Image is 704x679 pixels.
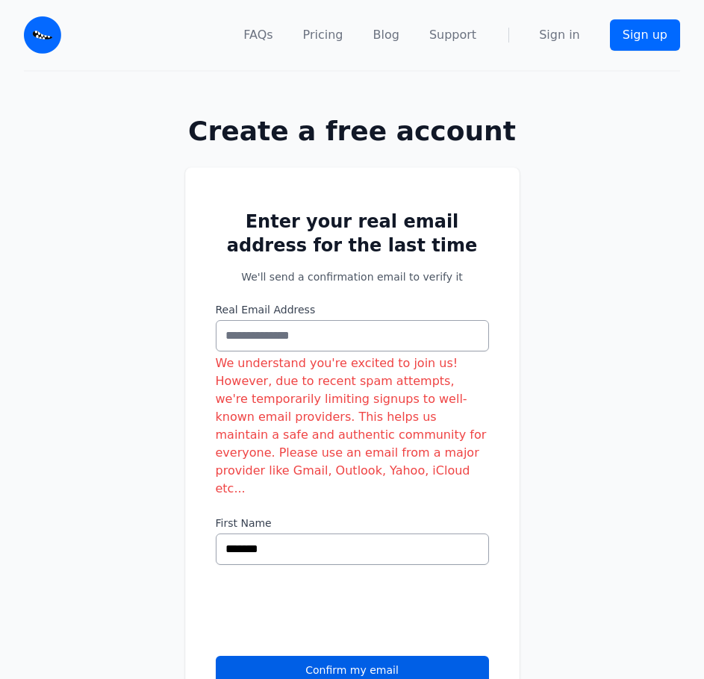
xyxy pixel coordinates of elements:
a: Sign up [610,19,680,51]
iframe: reCAPTCHA [216,583,443,641]
a: Blog [373,26,399,44]
a: Support [429,26,476,44]
img: Email Monster [24,16,61,54]
a: FAQs [243,26,272,44]
h2: Enter your real email address for the last time [216,210,489,257]
p: We'll send a confirmation email to verify it [216,269,489,284]
h1: Create a free account [137,119,567,143]
a: Sign in [539,26,580,44]
label: Real Email Address [216,302,489,317]
a: Pricing [303,26,343,44]
div: We understand you're excited to join us! However, due to recent spam attempts, we're temporarily ... [216,354,489,498]
label: First Name [216,516,489,531]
